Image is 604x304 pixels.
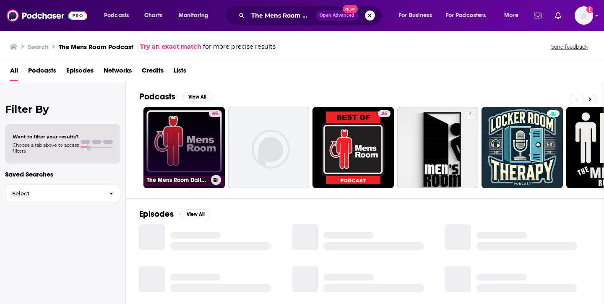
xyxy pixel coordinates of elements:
a: 7 [465,110,475,117]
a: Networks [104,64,132,81]
p: Saved Searches [5,170,120,178]
span: Choose a tab above to access filters. [13,142,79,154]
a: Credits [142,64,164,81]
a: Episodes [66,64,94,81]
a: 45 [312,107,394,188]
a: 65The Mens Room Daily Podcast [143,107,225,188]
h3: The Mens Room Daily Podcast [147,177,208,184]
button: open menu [440,9,498,22]
button: View All [180,209,211,219]
h2: Podcasts [139,91,175,102]
span: For Business [399,10,432,21]
span: Logged in as sashagoldin [575,6,593,25]
img: Podchaser - Follow, Share and Rate Podcasts [7,8,87,23]
a: 65 [209,110,221,117]
span: Monitoring [179,10,208,21]
span: 7 [469,110,471,118]
a: Charts [139,9,167,22]
button: open menu [393,9,443,22]
button: open menu [173,9,219,22]
span: 45 [381,110,387,118]
span: More [504,10,518,21]
button: Send feedback [549,43,591,50]
span: Open Advanced [320,13,354,18]
svg: Add a profile image [586,6,593,13]
a: PodcastsView All [139,91,212,102]
a: All [10,64,18,81]
button: View All [182,92,212,102]
span: 65 [212,110,218,118]
img: User Profile [575,6,593,25]
span: For Podcasters [446,10,486,21]
span: Select [5,191,102,196]
a: 45 [378,110,391,117]
span: Podcasts [104,10,129,21]
h3: Search [28,43,49,51]
input: Search podcasts, credits, & more... [248,9,316,22]
span: Charts [144,10,162,21]
h2: Episodes [139,209,174,219]
h3: The Mens Room Podcast [59,43,133,51]
a: Show notifications dropdown [531,8,545,23]
a: Try an exact match [140,42,201,52]
span: Want to filter your results? [13,134,79,140]
button: Select [5,184,120,203]
span: New [343,5,358,13]
button: Open AdvancedNew [316,10,358,21]
h2: Filter By [5,103,120,115]
div: Search podcasts, credits, & more... [233,6,390,25]
a: 7 [397,107,479,188]
span: for more precise results [203,42,276,52]
a: Lists [174,64,186,81]
a: EpisodesView All [139,209,211,219]
button: open menu [98,9,140,22]
button: Show profile menu [575,6,593,25]
a: Show notifications dropdown [552,8,565,23]
a: Podcasts [28,64,56,81]
button: open menu [498,9,529,22]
